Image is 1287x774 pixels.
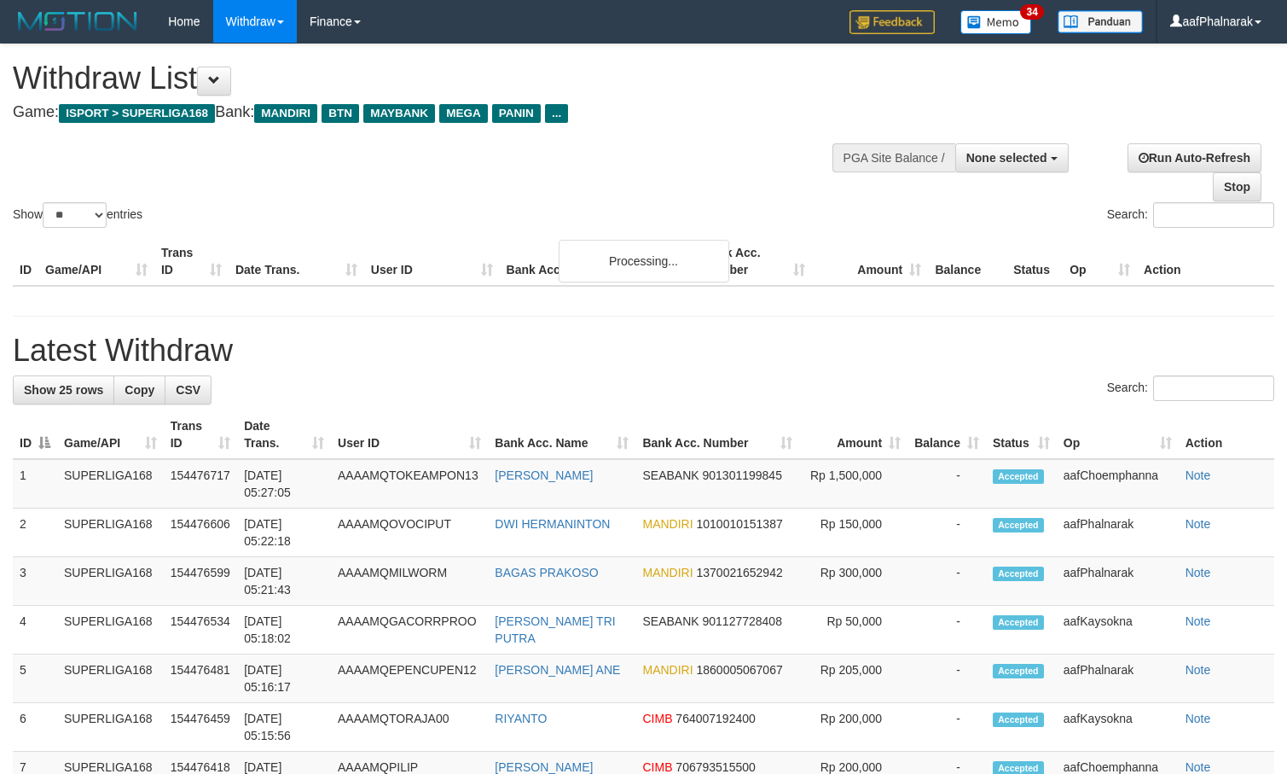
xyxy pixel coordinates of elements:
[1186,712,1211,725] a: Note
[966,151,1047,165] span: None selected
[1128,143,1261,172] a: Run Auto-Refresh
[1186,760,1211,774] a: Note
[642,517,693,531] span: MANDIRI
[237,557,331,606] td: [DATE] 05:21:43
[57,459,164,509] td: SUPERLIGA168
[13,202,142,228] label: Show entries
[13,375,114,404] a: Show 25 rows
[57,655,164,703] td: SUPERLIGA168
[642,760,672,774] span: CIMB
[164,606,238,655] td: 154476534
[1057,410,1179,459] th: Op: activate to sort column ascending
[993,518,1044,532] span: Accepted
[993,664,1044,678] span: Accepted
[13,104,841,121] h4: Game: Bank:
[164,459,238,509] td: 154476717
[13,703,57,752] td: 6
[1057,509,1179,557] td: aafPhalnarak
[832,143,955,172] div: PGA Site Balance /
[696,663,782,677] span: Copy 1860005067067 to clipboard
[176,383,200,397] span: CSV
[439,104,488,123] span: MEGA
[635,410,799,459] th: Bank Acc. Number: activate to sort column ascending
[907,703,986,752] td: -
[1057,459,1179,509] td: aafChoemphanna
[495,712,547,725] a: RIYANTO
[331,703,488,752] td: AAAAMQTORAJA00
[113,375,165,404] a: Copy
[907,459,986,509] td: -
[642,566,693,579] span: MANDIRI
[13,61,841,96] h1: Withdraw List
[237,703,331,752] td: [DATE] 05:15:56
[545,104,568,123] span: ...
[1179,410,1274,459] th: Action
[57,703,164,752] td: SUPERLIGA168
[1058,10,1143,33] img: panduan.png
[495,614,615,645] a: [PERSON_NAME] TRI PUTRA
[993,615,1044,630] span: Accepted
[799,703,907,752] td: Rp 200,000
[1057,703,1179,752] td: aafKaysokna
[495,468,593,482] a: [PERSON_NAME]
[13,459,57,509] td: 1
[675,760,755,774] span: Copy 706793515500 to clipboard
[13,410,57,459] th: ID: activate to sort column descending
[675,712,755,725] span: Copy 764007192400 to clipboard
[164,509,238,557] td: 154476606
[164,703,238,752] td: 154476459
[1057,557,1179,606] td: aafPhalnarak
[928,237,1006,286] th: Balance
[125,383,154,397] span: Copy
[154,237,229,286] th: Trans ID
[696,517,782,531] span: Copy 1010010151387 to clipboard
[642,712,672,725] span: CIMB
[960,10,1032,34] img: Button%20Memo.svg
[559,240,729,282] div: Processing...
[696,237,812,286] th: Bank Acc. Number
[799,557,907,606] td: Rp 300,000
[164,410,238,459] th: Trans ID: activate to sort column ascending
[237,655,331,703] td: [DATE] 05:16:17
[13,9,142,34] img: MOTION_logo.png
[13,334,1274,368] h1: Latest Withdraw
[799,459,907,509] td: Rp 1,500,000
[907,557,986,606] td: -
[799,509,907,557] td: Rp 150,000
[642,663,693,677] span: MANDIRI
[13,237,38,286] th: ID
[1186,614,1211,628] a: Note
[13,655,57,703] td: 5
[237,410,331,459] th: Date Trans.: activate to sort column ascending
[907,655,986,703] td: -
[849,10,935,34] img: Feedback.jpg
[1107,375,1274,401] label: Search:
[237,459,331,509] td: [DATE] 05:27:05
[1186,566,1211,579] a: Note
[331,655,488,703] td: AAAAMQEPENCUPEN12
[907,606,986,655] td: -
[703,614,782,628] span: Copy 901127728408 to clipboard
[237,509,331,557] td: [DATE] 05:22:18
[229,237,364,286] th: Date Trans.
[907,509,986,557] td: -
[57,509,164,557] td: SUPERLIGA168
[495,566,598,579] a: BAGAS PRAKOSO
[1213,172,1261,201] a: Stop
[57,557,164,606] td: SUPERLIGA168
[43,202,107,228] select: Showentries
[24,383,103,397] span: Show 25 rows
[1057,655,1179,703] td: aafPhalnarak
[237,606,331,655] td: [DATE] 05:18:02
[1153,202,1274,228] input: Search:
[492,104,541,123] span: PANIN
[495,663,620,677] a: [PERSON_NAME] ANE
[13,606,57,655] td: 4
[1020,4,1043,20] span: 34
[703,468,782,482] span: Copy 901301199845 to clipboard
[495,760,593,774] a: [PERSON_NAME]
[13,509,57,557] td: 2
[1153,375,1274,401] input: Search:
[322,104,359,123] span: BTN
[993,713,1044,727] span: Accepted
